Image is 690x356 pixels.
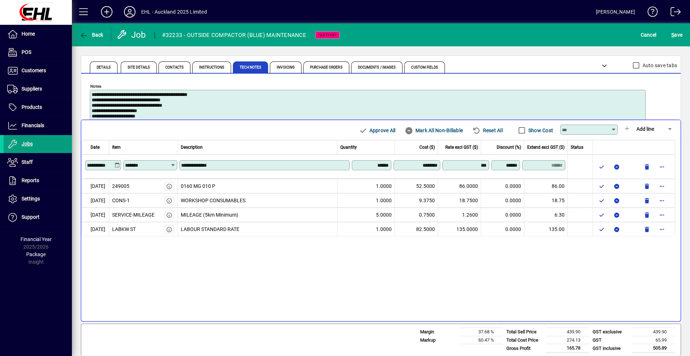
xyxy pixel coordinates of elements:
td: 165.78 [546,344,589,353]
span: Status [571,144,583,151]
button: More options [656,180,668,192]
button: Save [670,28,684,41]
div: SERVICE-MILEAGE [112,211,155,219]
td: GST exclusive [589,328,632,336]
span: Details [97,66,111,69]
td: 439.90 [632,328,675,336]
span: Jobs [22,141,33,147]
td: 52.5000 [395,179,438,193]
td: [DATE] [81,222,109,236]
span: Description [181,144,203,151]
td: 18.75 [524,193,568,208]
span: Date [91,144,100,151]
span: 1.0000 [376,226,392,233]
a: Knowledge Base [642,1,658,25]
a: Customers [4,62,72,80]
td: WORKSHOP CONSUMABLES [178,193,338,208]
button: More options [656,209,668,221]
td: 0.7500 [395,208,438,222]
a: POS [4,43,72,61]
span: Customers [22,68,46,73]
td: 37.68 % [460,328,503,336]
td: GST [589,336,632,344]
td: [DATE] [81,179,109,193]
button: Approve All [356,124,398,137]
app-page-header-button: Back [72,28,111,41]
span: Discount (%) [497,144,521,151]
mat-label: Notes [90,84,101,89]
span: Products [22,104,42,110]
span: Home [22,31,35,37]
span: Support [22,214,40,220]
td: 82.5000 [395,222,438,236]
td: 135.00 [524,222,568,236]
span: 1.0000 [376,182,392,190]
span: Add line [636,126,654,132]
div: EHL - Auckland 2025 Limited [141,6,207,18]
td: 9.3750 [395,193,438,208]
a: Products [4,98,72,116]
td: [DATE] [81,193,109,208]
span: Quantity [340,144,357,151]
td: LABOUR STANDARD RATE [178,222,338,236]
td: 60.47 % [460,336,503,344]
span: Instructions [199,66,224,69]
td: 439.90 [546,328,589,336]
span: Invoicing [277,66,295,69]
span: 5.0000 [376,211,392,219]
span: Approve All [359,125,395,136]
span: Package [26,251,46,257]
td: 0.0000 [481,193,524,208]
td: 274.13 [546,336,589,344]
td: GST inclusive [589,344,632,353]
button: More options [656,195,668,206]
div: LABKW ST [112,226,136,233]
td: 86.0000 [438,179,481,193]
td: 0160 MG 010 P [178,179,338,193]
span: Site Details [128,66,150,69]
a: Reports [4,172,72,190]
span: 1.0000 [376,197,392,204]
span: Suppliers [22,86,42,92]
td: Total Cost Price [503,336,546,344]
span: Staff [22,159,33,165]
span: ave [671,29,682,41]
td: 0.0000 [481,222,524,236]
div: 249005 [112,182,129,190]
label: Show Cost [527,127,553,134]
button: Mark All Non-Billable [402,124,466,137]
span: Cost ($) [419,144,435,151]
button: More options [656,223,668,235]
span: Documents / Images [358,66,396,69]
span: Financials [22,122,44,128]
span: Reports [22,177,39,183]
span: Purchase Orders [310,66,342,69]
a: Financials [4,117,72,135]
td: 86.00 [524,179,568,193]
div: Job [117,29,147,41]
td: 0.0000 [481,208,524,222]
td: 1.2600 [438,208,481,222]
span: Financial Year [20,236,52,242]
a: Settings [4,190,72,208]
td: 135.0000 [438,222,481,236]
span: Mark All Non-Billable [405,125,463,136]
td: 505.89 [632,344,675,353]
td: Gross Profit [503,344,546,353]
button: Add [95,5,118,18]
span: Settings [22,196,40,202]
a: Support [4,208,72,226]
span: Reset All [472,125,503,136]
span: Custom Fields [411,66,438,69]
td: Markup [417,336,460,344]
span: Item [112,144,121,151]
td: 65.99 [632,336,675,344]
td: Total Sell Price [503,328,546,336]
td: [DATE] [81,208,109,222]
button: Cancel [639,28,658,41]
span: Back [79,32,103,38]
span: POS [22,49,31,55]
button: Profile [118,5,141,18]
a: Staff [4,153,72,171]
td: 18.7500 [438,193,481,208]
